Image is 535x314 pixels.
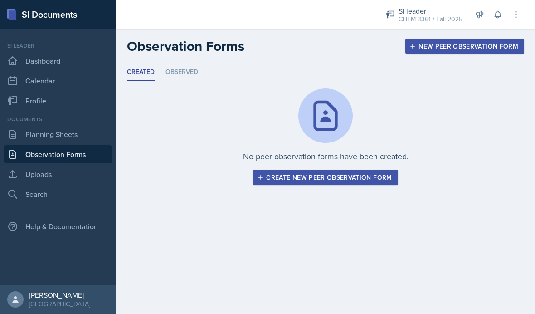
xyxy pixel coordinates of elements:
button: Create new peer observation form [253,170,398,185]
a: Profile [4,92,112,110]
li: Created [127,64,155,81]
div: CHEM 3361 / Fall 2025 [399,15,462,24]
a: Dashboard [4,52,112,70]
div: [PERSON_NAME] [29,290,90,299]
div: Documents [4,115,112,123]
li: Observed [165,64,198,81]
h2: Observation Forms [127,38,244,54]
div: Create new peer observation form [259,174,392,181]
a: Search [4,185,112,203]
div: [GEOGRAPHIC_DATA] [29,299,90,309]
button: New Peer Observation Form [405,39,524,54]
a: Calendar [4,72,112,90]
div: Help & Documentation [4,217,112,235]
div: Si leader [4,42,112,50]
a: Planning Sheets [4,125,112,143]
div: New Peer Observation Form [411,43,518,50]
div: Si leader [399,5,462,16]
a: Observation Forms [4,145,112,163]
p: No peer observation forms have been created. [243,150,409,162]
a: Uploads [4,165,112,183]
